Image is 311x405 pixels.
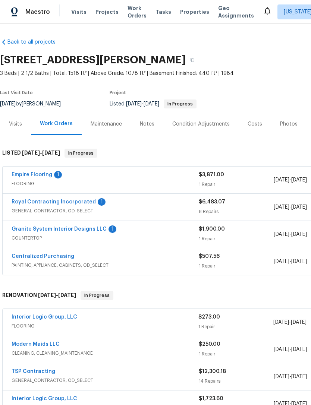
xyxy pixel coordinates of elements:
span: [DATE] [291,232,307,237]
div: 1 Repair [198,323,273,330]
span: [DATE] [144,101,159,107]
div: Notes [140,120,154,128]
div: Condition Adjustments [172,120,230,128]
button: Copy Address [186,53,199,67]
span: [DATE] [291,259,307,264]
h6: RENOVATION [2,291,76,300]
span: Geo Assignments [218,4,254,19]
span: $507.56 [199,254,220,259]
div: Photos [280,120,298,128]
span: [DATE] [274,232,289,237]
span: Tasks [155,9,171,15]
span: [DATE] [291,205,307,210]
span: CLEANING, CLEANING_MAINTENANCE [12,349,199,357]
div: 1 [54,171,62,178]
span: [DATE] [291,374,307,379]
span: FLOORING [12,322,198,330]
span: Work Orders [128,4,147,19]
span: Properties [180,8,209,16]
span: Maestro [25,8,50,16]
span: - [22,150,60,155]
span: Visits [71,8,87,16]
span: - [126,101,159,107]
span: [DATE] [291,347,307,352]
a: Interior Logic Group, LLC [12,314,77,320]
a: Granite System Interior Designs LLC [12,227,107,232]
span: - [274,258,307,265]
h6: LISTED [2,149,60,158]
span: [DATE] [274,374,289,379]
a: Interior Logic Group, LLC [12,396,77,401]
div: 14 Repairs [199,377,274,385]
span: $3,871.00 [199,172,224,177]
div: 1 [109,225,116,233]
span: [DATE] [291,177,307,183]
span: GENERAL_CONTRACTOR, OD_SELECT [12,207,199,215]
span: FLOORING [12,180,199,187]
span: [DATE] [291,320,307,325]
span: - [38,292,76,298]
div: 1 Repair [199,181,274,188]
span: $1,723.60 [199,396,223,401]
span: [DATE] [274,177,289,183]
span: Listed [110,101,197,107]
span: $1,900.00 [199,227,225,232]
a: Empire Flooring [12,172,52,177]
span: In Progress [164,102,196,106]
div: 1 Repair [199,262,274,270]
span: - [274,231,307,238]
span: PAINTING, APPLIANCE, CABINETS, OD_SELECT [12,262,199,269]
span: - [274,203,307,211]
span: - [274,346,307,353]
div: 1 [98,198,106,206]
span: [DATE] [58,292,76,298]
span: [DATE] [22,150,40,155]
span: [DATE] [38,292,56,298]
a: TSP Contracting [12,369,55,374]
a: Modern Maids LLC [12,342,60,347]
span: [DATE] [274,347,289,352]
div: 8 Repairs [199,208,274,215]
span: In Progress [65,149,97,157]
span: $6,483.07 [199,199,225,205]
span: [DATE] [42,150,60,155]
span: [DATE] [126,101,142,107]
div: Visits [9,120,22,128]
span: $273.00 [198,314,220,320]
span: [DATE] [274,205,289,210]
div: 1 Repair [199,350,274,358]
span: $250.00 [199,342,220,347]
span: [DATE] [273,320,289,325]
span: [DATE] [274,259,289,264]
span: - [274,373,307,380]
span: - [273,319,307,326]
span: - [274,176,307,184]
a: Royal Contracting Incorporated [12,199,96,205]
div: Work Orders [40,120,73,127]
div: Maintenance [91,120,122,128]
a: Centralized Purchasing [12,254,74,259]
span: In Progress [81,292,113,299]
div: Costs [248,120,262,128]
span: $12,300.18 [199,369,226,374]
span: Projects [95,8,119,16]
span: COUNTERTOP [12,234,199,242]
span: GENERAL_CONTRACTOR, OD_SELECT [12,377,199,384]
span: Project [110,91,126,95]
div: 1 Repair [199,235,274,243]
